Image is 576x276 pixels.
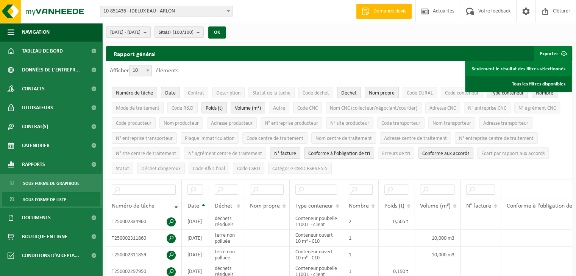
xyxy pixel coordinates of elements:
[22,246,79,265] span: Conditions d'accepta...
[290,213,343,230] td: Conteneur poubelle 1100 L - client
[216,90,240,96] span: Description
[315,136,372,141] span: Nom centre de traitement
[164,121,199,126] span: Nom producteur
[381,121,420,126] span: Code transporteur
[185,136,234,141] span: Plaque immatriculation
[209,247,244,263] td: terre non polluée
[304,147,374,159] button: Conforme à l’obligation de tri : Activate to sort
[365,87,399,98] button: Nom propreNom propre: Activate to sort
[112,102,164,113] button: Mode de traitementMode de traitement: Activate to sort
[253,90,290,96] span: Statut de la tâche
[116,90,153,96] span: Numéro de tâche
[22,117,48,136] span: Contrat(s)
[193,166,225,172] span: Code R&D final
[212,87,245,98] button: DescriptionDescription: Activate to sort
[22,42,63,60] span: Tableau de bord
[209,213,244,230] td: déchets résiduels
[181,132,239,144] button: Plaque immatriculationPlaque immatriculation: Activate to sort
[167,102,198,113] button: Code R&DCode R&amp;D: Activate to sort
[110,68,178,74] label: Afficher éléments
[116,136,173,141] span: N° entreprise transporteur
[173,30,194,35] count: (100/100)
[23,176,80,191] span: Sous forme de graphique
[468,105,506,111] span: N° entreprise CNC
[269,102,289,113] button: AutreAutre: Activate to sort
[429,105,456,111] span: Adresse CNC
[22,60,80,79] span: Données de l'entrepr...
[290,230,343,247] td: Conteneur ouvert 10 m³ - C10
[201,102,227,113] button: Poids (t)Poids (t): Activate to sort
[341,90,357,96] span: Déchet
[188,151,262,157] span: N° agrément centre de traitement
[22,23,50,42] span: Navigation
[112,203,155,209] span: Numéro de tâche
[248,87,295,98] button: Statut de la tâcheStatut de la tâche: Activate to sort
[211,121,253,126] span: Adresse producteur
[22,79,45,98] span: Contacts
[481,151,545,157] span: Écart par rapport aux accords
[273,105,285,111] span: Autre
[477,147,549,159] button: Écart par rapport aux accordsÉcart par rapport aux accords: Activate to sort
[290,247,343,263] td: Conteneur ouvert 10 m³ - C10
[112,87,157,98] button: Numéro de tâcheNuméro de tâche: Activate to remove sorting
[479,117,532,129] button: Adresse transporteurAdresse transporteur: Activate to sort
[326,117,373,129] button: N° site producteurN° site producteur : Activate to sort
[270,147,300,159] button: N° factureN° facture: Activate to sort
[343,230,379,247] td: 1
[206,105,223,111] span: Poids (t)
[272,166,328,172] span: Catégorie CSRD ESRS E5-5
[207,117,257,129] button: Adresse producteurAdresse producteur: Activate to sort
[422,151,469,157] span: Conforme aux accords
[303,90,329,96] span: Code déchet
[441,87,483,98] button: Code conteneurCode conteneur: Activate to sort
[491,90,524,96] span: Type conteneur
[407,90,433,96] span: Code EURAL
[155,26,204,38] button: Site(s)(100/100)
[209,230,244,247] td: terre non polluée
[22,227,67,246] span: Boutique en ligne
[208,26,226,39] button: OK
[265,121,318,126] span: N° entreprise producteur
[308,151,370,157] span: Conforme à l’obligation de tri
[445,90,479,96] span: Code conteneur
[534,46,571,61] button: Exporter
[532,87,557,98] button: NombreNombre: Activate to sort
[106,213,182,230] td: T250002334960
[261,117,322,129] button: N° entreprise producteurN° entreprise producteur: Activate to sort
[110,27,140,38] span: [DATE] - [DATE]
[189,163,229,174] button: Code R&D finalCode R&amp;D final: Activate to sort
[298,87,333,98] button: Code déchetCode déchet: Activate to sort
[380,132,451,144] button: Adresse centre de traitementAdresse centre de traitement: Activate to sort
[247,136,303,141] span: Code centre de traitement
[22,208,51,227] span: Documents
[130,65,151,76] span: 10
[187,203,199,209] span: Date
[2,176,100,190] a: Sous forme de graphique
[343,213,379,230] td: 2
[116,166,129,172] span: Statut
[297,105,318,111] span: Code CNC
[165,90,176,96] span: Date
[432,121,471,126] span: Nom transporteur
[235,105,261,111] span: Volume (m³)
[112,147,180,159] button: N° site centre de traitementN° site centre de traitement: Activate to sort
[159,117,203,129] button: Nom producteurNom producteur: Activate to sort
[514,102,560,113] button: N° agrément CNCN° agrément CNC: Activate to sort
[343,247,379,263] td: 1
[466,61,571,76] a: Seulement le résultat des filtres sélectionnés
[384,203,404,209] span: Poids (t)
[466,76,571,91] a: Tous les filtres disponibles
[418,147,473,159] button: Conforme aux accords : Activate to sort
[231,102,265,113] button: Volume (m³)Volume (m³): Activate to sort
[403,87,437,98] button: Code EURALCode EURAL: Activate to sort
[356,4,412,19] a: Demande devis
[378,147,414,159] button: Erreurs de triErreurs de tri: Activate to sort
[172,105,194,111] span: Code R&D
[106,46,163,61] h2: Rapport général
[106,247,182,263] td: T250002311859
[116,151,176,157] span: N° site centre de traitement
[237,166,260,172] span: Code CSRD
[129,65,152,76] span: 10
[233,163,264,174] button: Code CSRDCode CSRD: Activate to sort
[384,136,447,141] span: Adresse centre de traitement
